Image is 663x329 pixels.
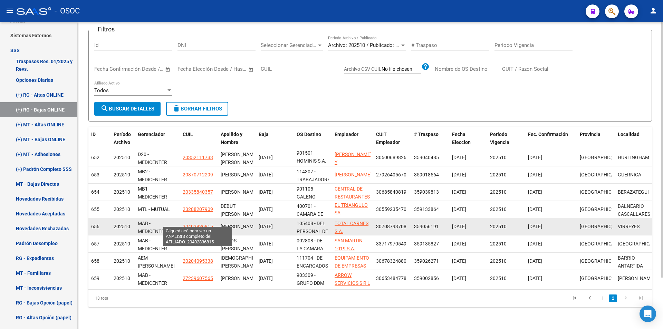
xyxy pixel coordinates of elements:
span: 359026271 [414,258,439,264]
button: Borrar Filtros [166,102,228,116]
datatable-header-cell: Gerenciador [135,127,180,150]
span: 30678324880 [376,258,406,264]
span: [GEOGRAPHIC_DATA] [580,155,626,160]
span: 202510 [114,155,130,160]
span: 656 [91,224,99,229]
span: Gerenciador [138,132,165,137]
span: Fec. Confirmación [528,132,568,137]
span: [GEOGRAPHIC_DATA] [580,224,626,229]
span: ARROW SERVICIOS S R L [335,272,370,286]
span: [GEOGRAPHIC_DATA] [580,275,626,281]
span: 202510 [490,172,507,177]
span: Buscar Detalles [100,106,154,112]
span: [DATE] [528,189,542,195]
span: SAN MARTIN 1019 S.A. [335,238,363,251]
span: [GEOGRAPHIC_DATA] [580,241,626,246]
span: [PERSON_NAME] [PERSON_NAME] [221,152,258,165]
span: 202510 [114,189,130,195]
span: 903309 - GRUPO DDM S.A. [297,272,324,294]
div: [DATE] [259,154,291,162]
span: # Traspaso [414,132,439,137]
span: 202510 [490,241,507,246]
mat-icon: menu [6,7,14,15]
button: Buscar Detalles [94,102,161,116]
span: 20204095338 [183,258,213,264]
span: 20352111733 [183,155,213,160]
span: 359018564 [414,172,439,177]
span: [PERSON_NAME] [221,189,258,195]
span: 359056191 [414,224,439,229]
span: ID [91,132,96,137]
span: [DATE] [452,258,466,264]
span: 23288207909 [183,206,213,212]
span: [PERSON_NAME] [221,224,258,229]
mat-icon: search [100,104,109,113]
span: LEMOS [PERSON_NAME] [221,238,258,251]
span: 114307 - TRABAJADORES PASTELEROS CONFITEROS PIZZEROS HELADEROS Y ALFAJOREROS DE LA [GEOGRAPHIC_DATA] [297,169,343,237]
span: 202510 [114,258,130,264]
span: 202510 [490,275,507,281]
span: 20370712299 [183,172,213,177]
div: [DATE] [259,205,291,213]
div: [DATE] [259,257,291,265]
span: [DATE] [452,172,466,177]
datatable-header-cell: Localidad [615,127,653,150]
button: Open calendar [247,66,255,74]
datatable-header-cell: # Traspaso [411,127,449,150]
span: Provincia [580,132,600,137]
span: [PERSON_NAME] [618,275,655,281]
span: [GEOGRAPHIC_DATA] [580,172,626,177]
span: [PERSON_NAME] Y [PERSON_NAME] [335,152,372,173]
span: 202510 [114,206,130,212]
span: Localidad [618,132,640,137]
span: [DATE] [528,258,542,264]
span: MTL - MUTUAL [138,206,170,212]
span: MB2 - MEDICENTER BROKER 2 [138,169,167,190]
span: [DATE] [528,172,542,177]
mat-icon: help [421,62,430,71]
span: Período Archivo [114,132,131,145]
span: 202510 [490,189,507,195]
span: 652 [91,155,99,160]
div: [DATE] [259,188,291,196]
datatable-header-cell: Provincia [577,127,615,150]
span: 359040485 [414,155,439,160]
span: EQUIPAMIENTO DE EMPRESAS S. A. [335,255,369,277]
span: 359135827 [414,241,439,246]
span: 658 [91,258,99,264]
span: 655 [91,206,99,212]
span: [DATE] [452,275,466,281]
span: 111704 - DE ENCARGADOS APUNTADORES MARITIMOS [297,255,330,284]
span: [PERSON_NAME] [221,172,258,177]
span: [DATE] [528,224,542,229]
span: Fecha Eleccion [452,132,471,145]
span: Todos [94,87,109,94]
span: OS Destino [297,132,321,137]
span: MB1 - MEDICENTER BROKER 1 [138,186,167,207]
span: 359039813 [414,189,439,195]
span: VIRREYES [618,224,640,229]
span: 202510 [114,241,130,246]
div: 18 total [88,290,200,307]
datatable-header-cell: Empleador [332,127,373,150]
span: 30708793708 [376,224,406,229]
input: Fecha fin [128,66,162,72]
datatable-header-cell: OS Destino [294,127,332,150]
span: Archivo CSV CUIL [344,66,382,72]
span: Archivo: 202510 / Publicado: 202509 [328,42,412,48]
span: 202510 [490,155,507,160]
span: [DATE] [452,241,466,246]
a: go to first page [568,294,581,302]
span: [DEMOGRAPHIC_DATA][PERSON_NAME] [221,255,271,269]
span: Periodo Vigencia [490,132,509,145]
span: 901105 - GALENO ARGENTINA S.A. [297,186,323,215]
datatable-header-cell: Fec. Confirmación [525,127,577,150]
mat-icon: delete [172,104,181,113]
span: 653 [91,172,99,177]
input: Archivo CSV CUIL [382,66,421,72]
span: CUIL [183,132,193,137]
span: [PERSON_NAME] [221,275,258,281]
li: page 1 [597,292,608,304]
a: go to last page [634,294,647,302]
span: DEBUT [PERSON_NAME] [221,203,258,217]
